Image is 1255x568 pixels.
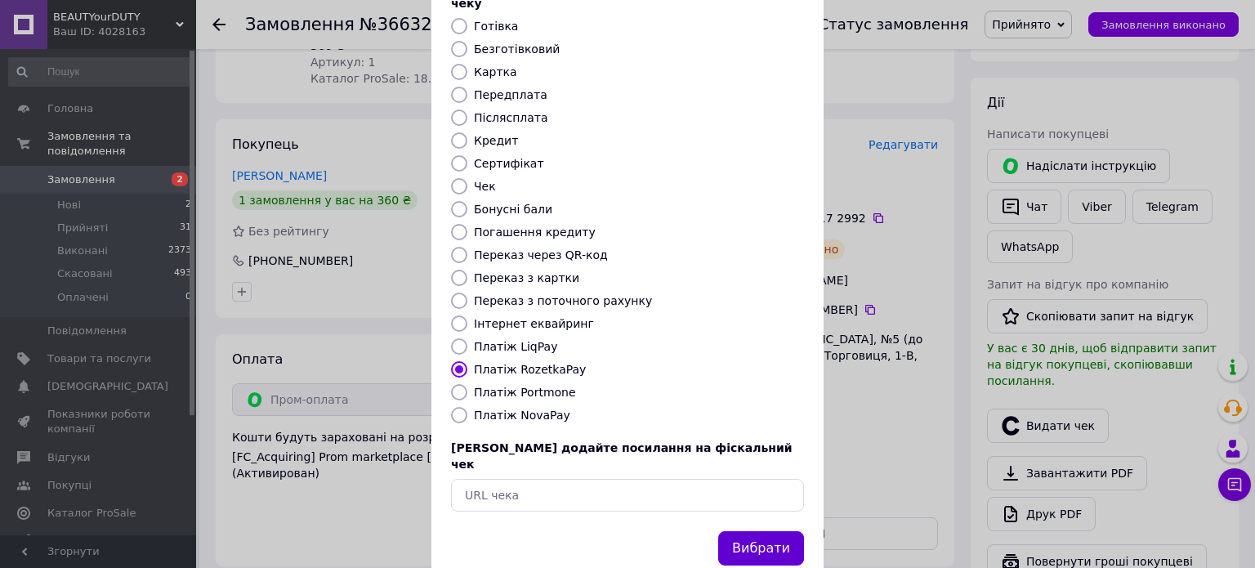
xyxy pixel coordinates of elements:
label: Інтернет еквайринг [474,317,594,330]
label: Безготівковий [474,42,560,56]
label: Передплата [474,88,547,101]
label: Чек [474,180,496,193]
label: Готівка [474,20,518,33]
label: Платіж NovaPay [474,409,570,422]
label: Сертифікат [474,157,544,170]
label: Погашення кредиту [474,226,596,239]
label: Переказ через QR-код [474,248,608,262]
label: Платіж Portmone [474,386,576,399]
label: Переказ з картки [474,271,579,284]
span: [PERSON_NAME] додайте посилання на фіскальний чек [451,441,793,471]
label: Кредит [474,134,518,147]
label: Переказ з поточного рахунку [474,294,652,307]
label: Післясплата [474,111,548,124]
input: URL чека [451,479,804,512]
label: Бонусні бали [474,203,552,216]
label: Картка [474,65,517,78]
button: Вибрати [718,531,804,566]
label: Платіж RozetkaPay [474,363,586,376]
label: Платіж LiqPay [474,340,557,353]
